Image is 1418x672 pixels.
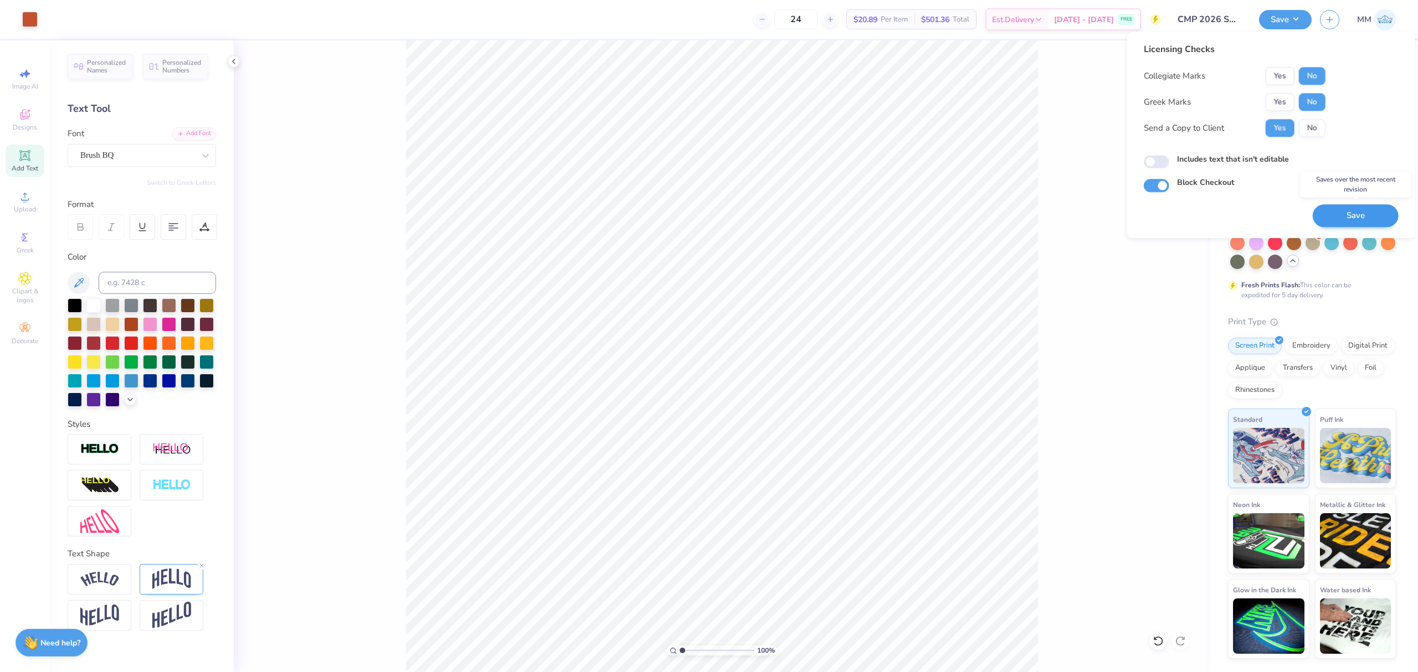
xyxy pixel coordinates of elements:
div: Color [68,251,216,263]
span: Greek [17,246,34,255]
div: Text Shape [68,547,216,560]
button: Yes [1266,67,1294,85]
span: [DATE] - [DATE] [1054,14,1114,25]
img: Arc [80,572,119,587]
span: Standard [1233,413,1262,425]
div: Text Tool [68,101,216,116]
img: Arch [152,568,191,590]
span: 100 % [757,645,775,655]
img: Stroke [80,443,119,456]
label: Block Checkout [1177,177,1234,189]
span: Per Item [881,14,908,25]
img: Standard [1233,428,1304,483]
div: Embroidery [1285,338,1338,354]
img: Free Distort [80,509,119,533]
img: Rise [152,602,191,629]
strong: Need help? [40,638,80,648]
button: Save [1313,204,1399,227]
div: Transfers [1276,360,1320,376]
div: Print Type [1228,316,1396,328]
a: MM [1357,9,1396,30]
input: – – [774,9,818,29]
input: e.g. 7428 c [99,272,216,294]
img: Glow in the Dark Ink [1233,598,1304,654]
span: Water based Ink [1320,584,1371,596]
div: Send a Copy to Client [1144,122,1224,135]
span: Clipart & logos [6,287,44,304]
button: Save [1259,10,1312,29]
span: Upload [14,205,36,214]
img: 3d Illusion [80,477,119,494]
img: Negative Space [152,479,191,492]
img: Puff Ink [1320,428,1391,483]
button: Yes [1266,119,1294,137]
span: Neon Ink [1233,499,1260,510]
span: $501.36 [921,14,949,25]
span: Decorate [12,337,38,345]
input: Untitled Design [1169,8,1251,30]
span: MM [1357,13,1371,26]
div: Add Font [172,127,216,140]
button: No [1299,93,1325,111]
div: Applique [1228,360,1272,376]
span: Puff Ink [1320,413,1343,425]
div: Foil [1358,360,1384,376]
span: Est. Delivery [992,14,1034,25]
span: Image AI [12,82,38,91]
img: Water based Ink [1320,598,1391,654]
button: No [1299,67,1325,85]
span: FREE [1121,15,1132,23]
div: Saves over the most recent revision [1300,172,1411,197]
span: Add Text [12,164,38,173]
img: Mariah Myssa Salurio [1374,9,1396,30]
div: Format [68,198,217,211]
button: No [1299,119,1325,137]
div: Collegiate Marks [1144,70,1205,82]
span: Designs [13,123,37,132]
label: Includes text that isn't editable [1177,153,1289,165]
img: Flag [80,604,119,626]
button: Switch to Greek Letters [147,178,216,187]
img: Shadow [152,442,191,456]
label: Font [68,127,84,140]
span: Personalized Names [87,59,126,74]
div: Licensing Checks [1144,43,1325,56]
img: Neon Ink [1233,513,1304,568]
img: Metallic & Glitter Ink [1320,513,1391,568]
div: Screen Print [1228,338,1282,354]
div: Rhinestones [1228,382,1282,399]
div: Vinyl [1323,360,1354,376]
span: $20.89 [854,14,877,25]
span: Total [953,14,969,25]
strong: Fresh Prints Flash: [1241,281,1300,290]
div: Digital Print [1341,338,1395,354]
button: Yes [1266,93,1294,111]
span: Personalized Numbers [162,59,202,74]
span: Metallic & Glitter Ink [1320,499,1385,510]
span: Glow in the Dark Ink [1233,584,1296,596]
div: Styles [68,418,216,431]
div: Greek Marks [1144,96,1191,108]
div: This color can be expedited for 5 day delivery. [1241,280,1378,300]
